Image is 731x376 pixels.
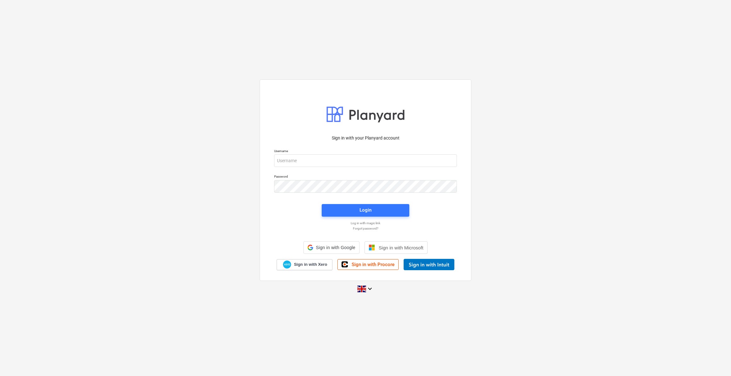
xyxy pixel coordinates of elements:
i: keyboard_arrow_down [366,285,374,293]
a: Sign in with Xero [277,259,333,270]
p: Username [274,149,457,154]
p: Sign in with your Planyard account [274,135,457,141]
button: Login [322,204,409,217]
div: Sign in with Google [303,241,359,254]
p: Password [274,174,457,180]
img: Microsoft logo [369,244,375,251]
input: Username [274,154,457,167]
img: Xero logo [283,260,291,269]
a: Log in with magic link [271,221,460,225]
span: Sign in with Procore [352,262,394,267]
span: Sign in with Google [316,245,355,250]
span: Sign in with Microsoft [379,245,423,250]
a: Sign in with Procore [337,259,399,270]
a: Forgot password? [271,226,460,231]
div: Login [360,206,371,214]
span: Sign in with Xero [294,262,327,267]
